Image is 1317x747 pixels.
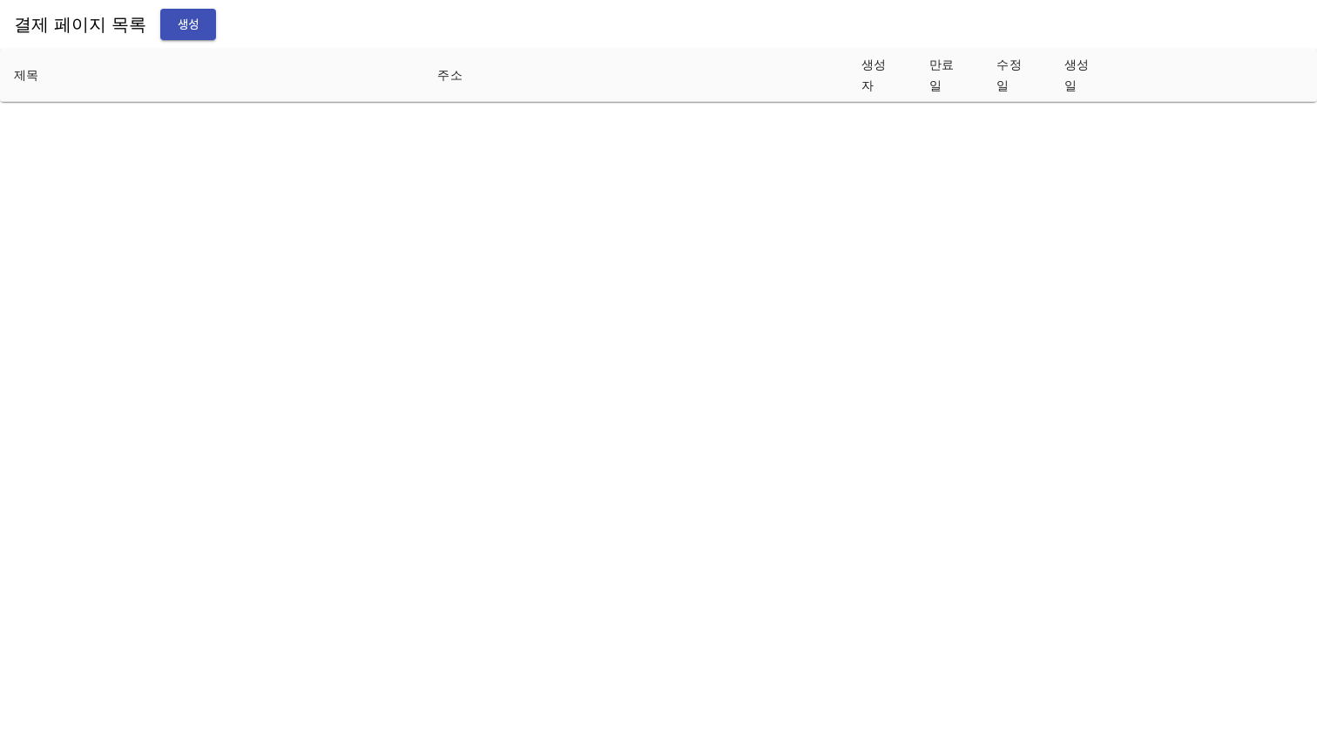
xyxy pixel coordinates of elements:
th: 생성자 [848,49,915,102]
h6: 결제 페이지 목록 [14,10,146,38]
th: 만료일 [915,49,983,102]
th: 수정일 [983,49,1050,102]
th: 주소 [423,49,847,102]
th: 생성일 [1050,49,1118,102]
span: 생성 [174,14,202,36]
button: 생성 [160,9,216,41]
